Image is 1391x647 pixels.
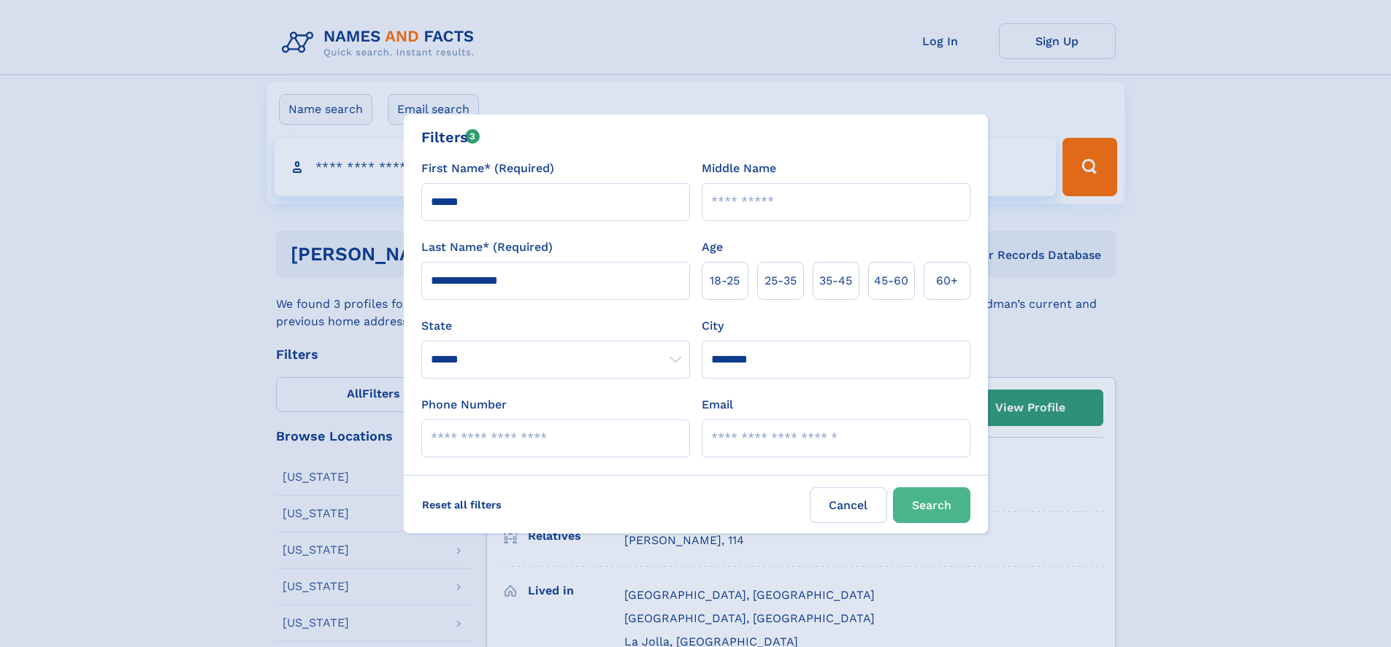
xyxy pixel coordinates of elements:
div: Filters [421,126,480,148]
label: City [702,317,724,335]
span: 45‑60 [874,272,908,290]
span: 60+ [936,272,958,290]
span: 35‑45 [819,272,852,290]
label: First Name* (Required) [421,160,554,177]
label: Phone Number [421,396,507,414]
label: State [421,317,690,335]
label: Last Name* (Required) [421,239,553,256]
span: 18‑25 [710,272,740,290]
label: Reset all filters [413,487,511,522]
label: Middle Name [702,160,776,177]
button: Search [893,487,970,523]
span: 25‑35 [765,272,797,290]
label: Email [702,396,733,414]
label: Age [702,239,723,256]
label: Cancel [810,487,887,523]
